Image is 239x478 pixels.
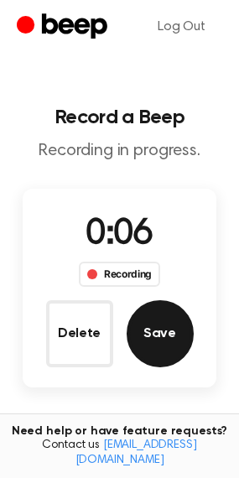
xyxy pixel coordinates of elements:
div: Recording [79,262,160,287]
p: Recording in progress. [13,141,226,162]
span: 0:06 [86,217,153,252]
span: Contact us [10,439,229,468]
h1: Record a Beep [13,107,226,127]
a: Log Out [141,7,222,47]
button: Save Audio Record [127,300,194,367]
a: Beep [17,11,112,44]
a: [EMAIL_ADDRESS][DOMAIN_NAME] [75,439,197,466]
button: Delete Audio Record [46,300,113,367]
